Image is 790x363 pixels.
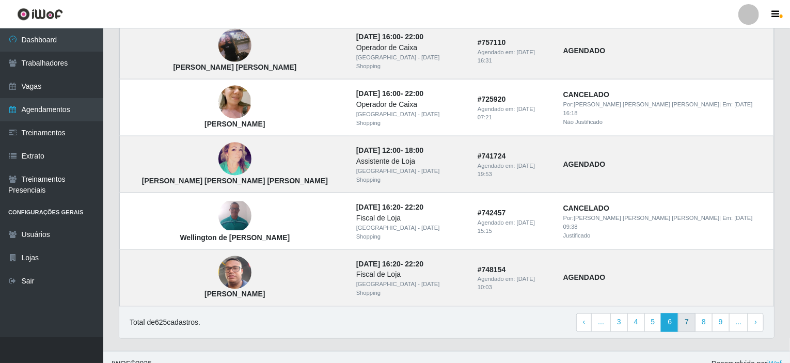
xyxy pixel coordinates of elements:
div: [GEOGRAPHIC_DATA] - [DATE] Shopping [356,224,465,241]
a: ... [729,313,749,332]
strong: # 757110 [478,38,506,46]
a: 3 [610,313,628,332]
a: 5 [644,313,662,332]
div: Fiscal de Loja [356,270,465,280]
time: [DATE] 16:18 [563,101,753,116]
a: 9 [712,313,730,332]
strong: CANCELADO [563,90,609,99]
a: Previous [576,313,592,332]
strong: [PERSON_NAME] [204,290,265,298]
div: | Em: [563,214,767,231]
strong: [PERSON_NAME] [PERSON_NAME] [PERSON_NAME] [142,177,328,185]
span: › [754,318,757,326]
strong: # 748154 [478,265,506,274]
div: Justificado [563,231,767,240]
a: Next [748,313,764,332]
time: [DATE] 16:00 [356,89,401,98]
time: 22:00 [405,33,424,41]
p: Total de 625 cadastros. [130,318,200,328]
div: [GEOGRAPHIC_DATA] - [DATE] Shopping [356,280,465,298]
img: Luciana Nyara Nogueira de Araújo [218,135,251,184]
strong: # 742457 [478,209,506,217]
a: 6 [661,313,678,332]
time: 18:00 [405,146,424,154]
div: Agendado em: [478,105,551,122]
a: ... [591,313,611,332]
time: 22:00 [405,89,424,98]
strong: AGENDADO [563,274,606,282]
strong: - [356,89,423,98]
time: [DATE] 16:00 [356,33,401,41]
strong: # 741724 [478,152,506,160]
time: [DATE] 09:38 [563,215,753,230]
div: | Em: [563,100,767,118]
strong: [PERSON_NAME] [204,120,265,128]
div: Não Justificado [563,118,767,127]
div: Operador de Caixa [356,42,465,53]
div: [GEOGRAPHIC_DATA] - [DATE] Shopping [356,53,465,71]
strong: # 725920 [478,95,506,103]
strong: AGENDADO [563,160,606,168]
div: [GEOGRAPHIC_DATA] - [DATE] Shopping [356,110,465,128]
a: 4 [627,313,645,332]
div: Agendado em: [478,48,551,66]
strong: [PERSON_NAME] [PERSON_NAME] [173,63,297,71]
nav: pagination [576,313,764,332]
strong: AGENDADO [563,46,606,55]
div: Agendado em: [478,162,551,179]
time: [DATE] 16:20 [356,260,401,268]
a: 8 [695,313,713,332]
span: Por: [PERSON_NAME] [PERSON_NAME] [PERSON_NAME] [563,215,720,221]
time: [DATE] 16:20 [356,203,401,211]
strong: - [356,260,423,268]
img: CoreUI Logo [17,8,63,21]
time: 22:20 [405,260,424,268]
a: 7 [678,313,696,332]
span: ‹ [583,318,586,326]
span: Por: [PERSON_NAME] [PERSON_NAME] [PERSON_NAME] [563,101,720,107]
time: 22:20 [405,203,424,211]
strong: - [356,203,423,211]
time: [DATE] 12:00 [356,146,401,154]
div: Agendado em: [478,218,551,236]
strong: - [356,33,423,41]
div: Assistente de Loja [356,156,465,167]
div: Operador de Caixa [356,99,465,110]
img: Claudiano Lourenço de Oliveira [218,244,251,303]
div: Agendado em: [478,275,551,293]
strong: - [356,146,423,154]
strong: CANCELADO [563,204,609,212]
div: Fiscal de Loja [356,213,465,224]
img: Daniely Dayane Lourenço de Sousa [218,17,251,75]
img: Wellington de Jesus Campos [218,201,251,230]
div: [GEOGRAPHIC_DATA] - [DATE] Shopping [356,167,465,184]
strong: Wellington de [PERSON_NAME] [180,233,290,242]
img: Hosana Ceane da Silva [218,71,251,133]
